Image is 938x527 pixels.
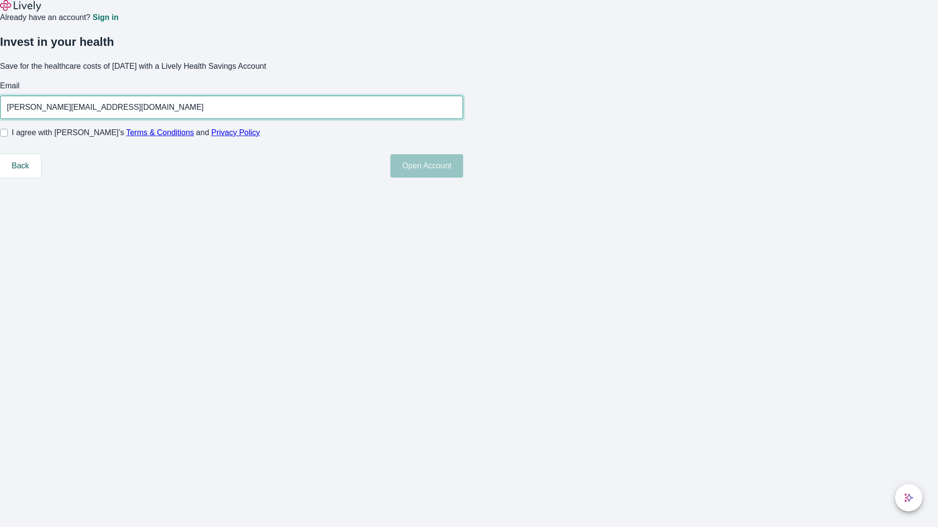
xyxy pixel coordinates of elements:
a: Sign in [92,14,118,21]
a: Terms & Conditions [126,128,194,137]
svg: Lively AI Assistant [904,493,914,503]
button: chat [895,484,922,511]
span: I agree with [PERSON_NAME]’s and [12,127,260,139]
a: Privacy Policy [212,128,260,137]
